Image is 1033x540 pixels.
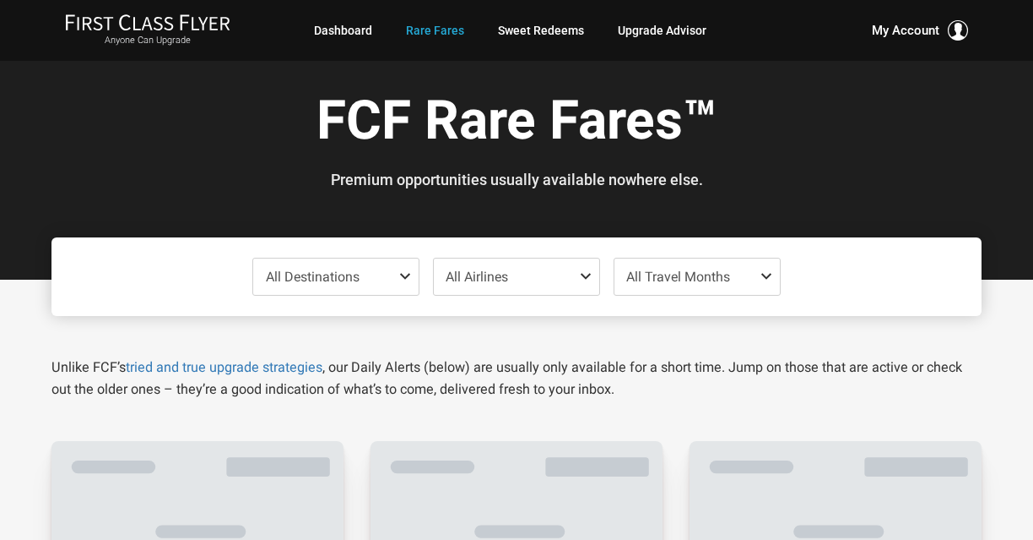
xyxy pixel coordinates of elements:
span: All Airlines [446,269,508,285]
a: First Class FlyerAnyone Can Upgrade [65,14,230,47]
a: Dashboard [314,15,372,46]
span: My Account [872,20,939,41]
img: First Class Flyer [65,14,230,31]
a: Rare Fares [406,15,464,46]
span: All Destinations [266,269,360,285]
p: Unlike FCF’s , our Daily Alerts (below) are usually only available for a short time. Jump on thos... [51,357,982,401]
a: Sweet Redeems [498,15,584,46]
span: All Travel Months [626,269,730,285]
h1: FCF Rare Fares™ [64,91,969,156]
a: tried and true upgrade strategies [126,359,322,375]
h3: Premium opportunities usually available nowhere else. [64,172,969,188]
small: Anyone Can Upgrade [65,35,230,46]
a: Upgrade Advisor [618,15,706,46]
button: My Account [872,20,968,41]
